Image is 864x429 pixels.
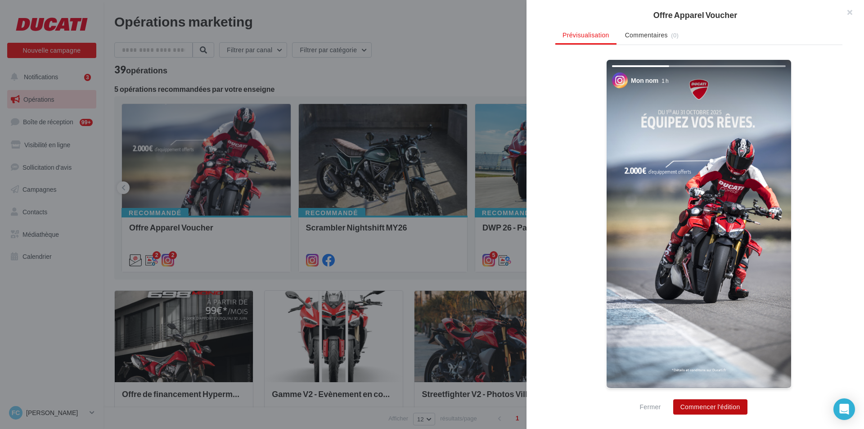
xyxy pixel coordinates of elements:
div: Offre Apparel Voucher [541,11,850,19]
img: Your Instagram story preview [607,60,791,388]
span: Commentaires [625,31,668,40]
button: Fermer [636,402,664,412]
button: Commencer l'édition [673,399,747,415]
div: Mon nom [631,76,658,85]
div: Open Intercom Messenger [833,398,855,420]
div: La prévisualisation est non-contractuelle [606,388,792,400]
div: 1 h [661,77,668,85]
span: (0) [671,32,679,39]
